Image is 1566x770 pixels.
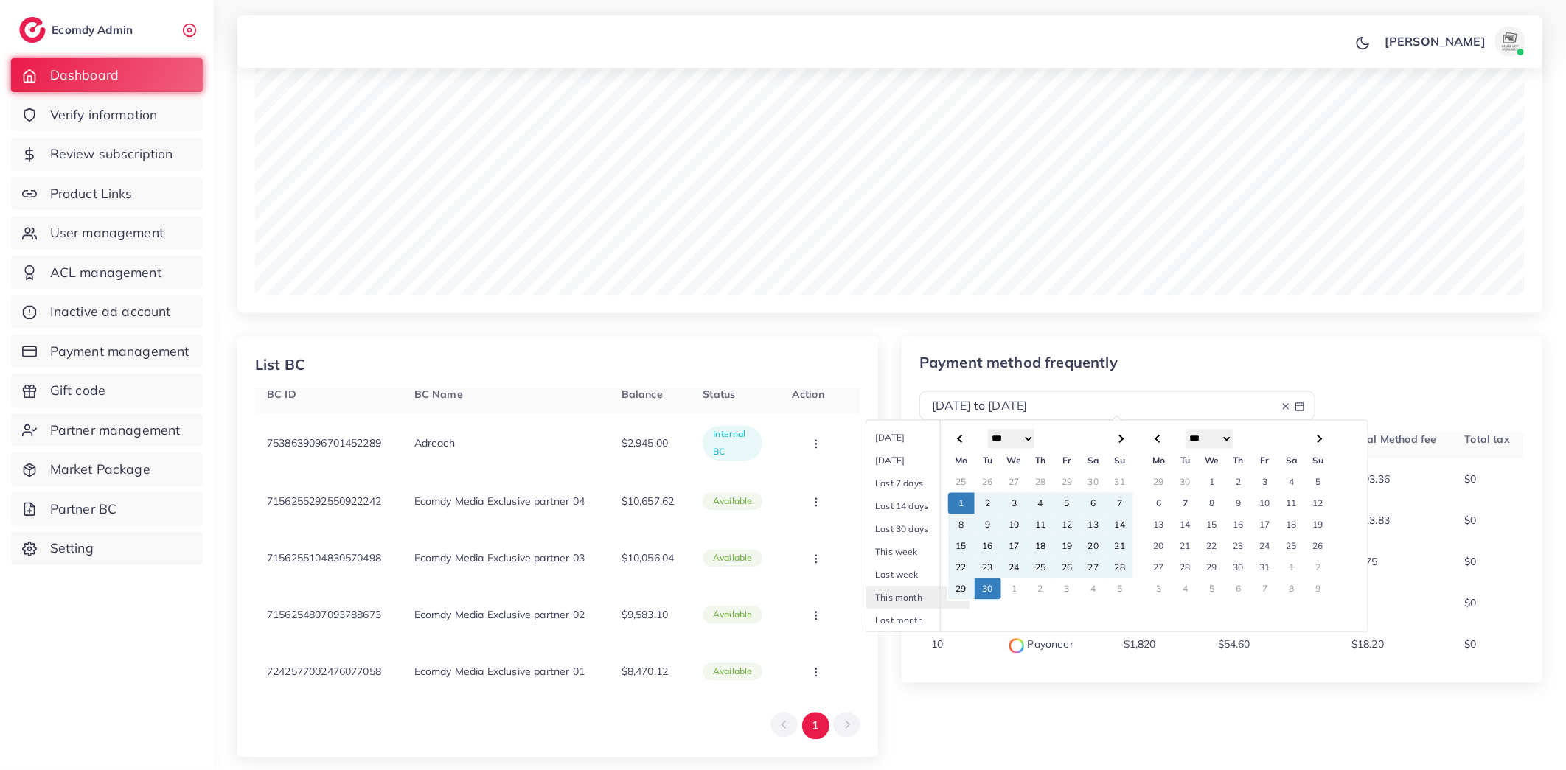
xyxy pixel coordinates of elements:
td: 14 [1107,514,1133,536]
p: $10,056.04 [622,550,675,567]
th: Tu [975,450,1001,472]
div: List BC [255,354,305,376]
a: Dashboard [11,58,203,92]
a: Product Links [11,177,203,211]
p: available [713,493,752,511]
th: Mo [1146,450,1172,472]
td: 23 [975,557,1001,578]
span: Action [792,388,824,402]
td: 26 [975,472,1001,493]
td: 16 [975,536,1001,557]
td: 24 [1252,536,1278,557]
p: $2,945.00 [622,435,668,452]
th: Su [1107,450,1133,472]
td: 16 [1225,514,1252,536]
a: Review subscription [11,137,203,171]
td: 27 [1001,472,1028,493]
p: 7156255292550922242 [267,493,381,511]
span: Total Method fee [1351,433,1437,447]
p: available [713,663,752,681]
a: Partner BC [11,492,203,526]
p: Payment method frequently [919,354,1315,372]
td: 30 [975,578,1001,600]
td: 5 [1199,578,1225,600]
td: 31 [1252,557,1278,578]
td: 11 [1027,514,1054,536]
td: 9 [1225,493,1252,514]
a: [PERSON_NAME]avatar [1377,27,1531,56]
span: Product Links [50,184,133,203]
td: 28 [1172,557,1199,578]
td: 8 [948,514,975,536]
td: 5 [1054,493,1080,514]
img: avatar [1495,27,1525,56]
p: $0 [1465,471,1477,489]
a: Verify information [11,98,203,132]
li: Last 30 days [866,518,970,541]
p: [PERSON_NAME] [1385,32,1486,50]
span: Partner BC [50,500,117,519]
td: 6 [1225,578,1252,600]
td: 14 [1172,514,1199,536]
p: $9,583.10 [622,606,668,624]
p: available [713,550,752,567]
th: Sa [1080,450,1107,472]
p: Internal BC [713,426,752,461]
p: $503.36 [1351,471,1390,489]
p: 7156255104830570498 [267,550,381,567]
td: 3 [1054,578,1080,600]
p: available [713,606,752,624]
td: 2 [1027,578,1054,600]
li: Last 14 days [866,495,970,518]
td: 9 [975,514,1001,536]
td: 2 [1305,557,1332,578]
p: $18.20 [1351,636,1384,654]
button: Go to page 1 [802,713,829,740]
span: Gift code [50,381,105,400]
td: 25 [948,472,975,493]
td: 7 [1107,493,1133,514]
td: 6 [1146,493,1172,514]
td: 4 [1278,472,1305,493]
a: ACL management [11,256,203,290]
span: Dashboard [50,66,119,85]
td: 23 [1225,536,1252,557]
td: 25 [1278,536,1305,557]
p: $0 [1465,512,1477,530]
p: $0 [1465,553,1477,571]
a: Market Package [11,452,203,486]
td: 15 [1199,514,1225,536]
p: $10,657.62 [622,493,675,511]
td: 30 [1172,472,1199,493]
td: 19 [1305,514,1332,536]
span: Setting [50,539,94,558]
td: 17 [1252,514,1278,536]
p: Ecomdy Media Exclusive partner 03 [414,550,585,567]
td: 29 [1199,557,1225,578]
img: payment [1009,639,1024,654]
h2: Ecomdy Admin [52,23,136,37]
span: BC Name [414,388,463,402]
ul: Pagination [770,713,860,740]
td: 1 [1199,472,1225,493]
td: 8 [1278,578,1305,600]
p: 10 [931,636,943,654]
td: 8 [1199,493,1225,514]
span: Payment management [50,342,189,361]
li: [DATE] [866,427,970,449]
td: 27 [1146,557,1172,578]
span: Inactive ad account [50,302,171,321]
td: 3 [1146,578,1172,600]
p: $54.60 [1218,636,1250,654]
th: Fr [1054,450,1080,472]
p: Adreach [414,435,455,452]
td: 4 [1027,493,1054,514]
li: Last week [866,564,970,587]
p: $1,820 [1124,636,1156,654]
span: Partner management [50,421,181,440]
span: [DATE] to [DATE] [932,399,1028,413]
td: 28 [1027,472,1054,493]
p: $8,470.12 [622,663,668,681]
span: Market Package [50,460,150,479]
td: 1 [1001,578,1028,600]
